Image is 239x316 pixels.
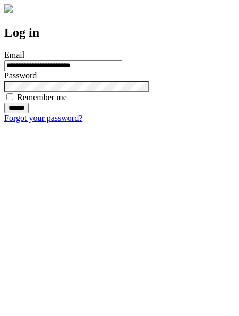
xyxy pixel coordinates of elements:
a: Forgot your password? [4,113,82,122]
h2: Log in [4,25,235,40]
label: Email [4,50,24,59]
img: logo-4e3dc11c47720685a147b03b5a06dd966a58ff35d612b21f08c02c0306f2b779.png [4,4,13,13]
label: Password [4,71,37,80]
label: Remember me [17,93,67,102]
